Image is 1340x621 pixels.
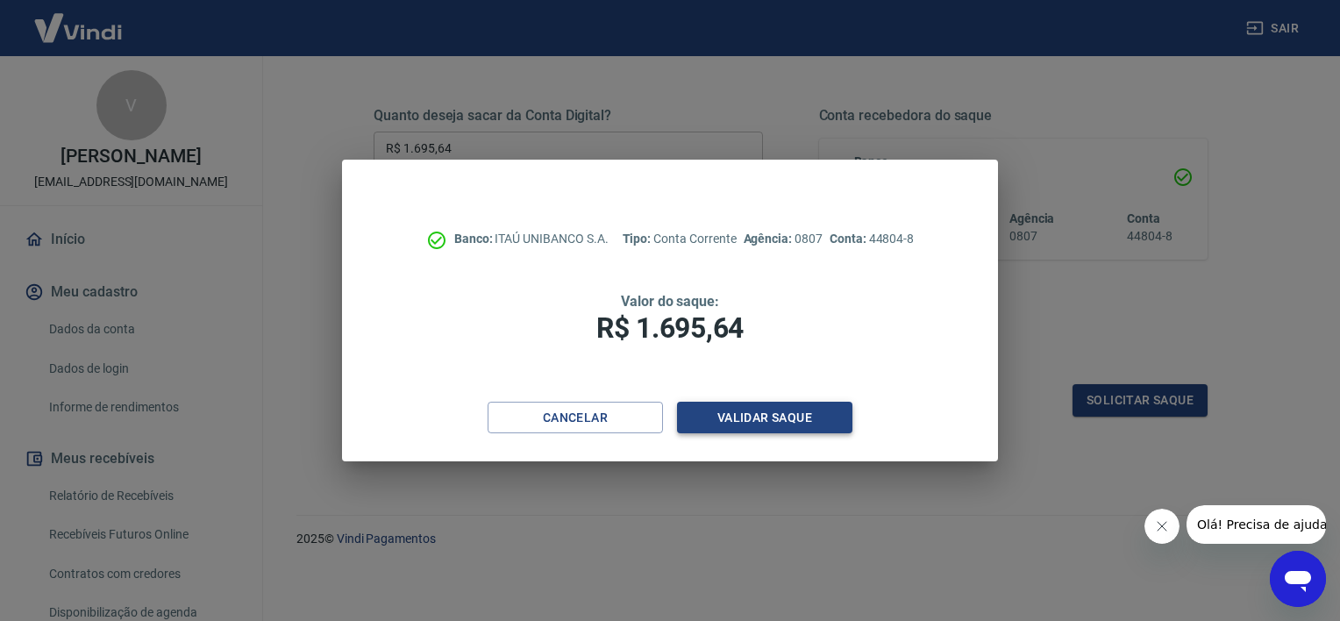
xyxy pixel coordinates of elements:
p: 44804-8 [830,230,914,248]
button: Cancelar [488,402,663,434]
p: 0807 [744,230,823,248]
span: Agência: [744,232,795,246]
span: Banco: [454,232,495,246]
iframe: Botão para abrir a janela de mensagens [1270,551,1326,607]
span: Valor do saque: [621,293,719,310]
span: R$ 1.695,64 [596,311,744,345]
span: Conta: [830,232,869,246]
button: Validar saque [677,402,852,434]
p: ITAÚ UNIBANCO S.A. [454,230,609,248]
span: Olá! Precisa de ajuda? [11,12,147,26]
iframe: Mensagem da empresa [1187,505,1326,544]
p: Conta Corrente [623,230,737,248]
span: Tipo: [623,232,654,246]
iframe: Fechar mensagem [1144,509,1180,544]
